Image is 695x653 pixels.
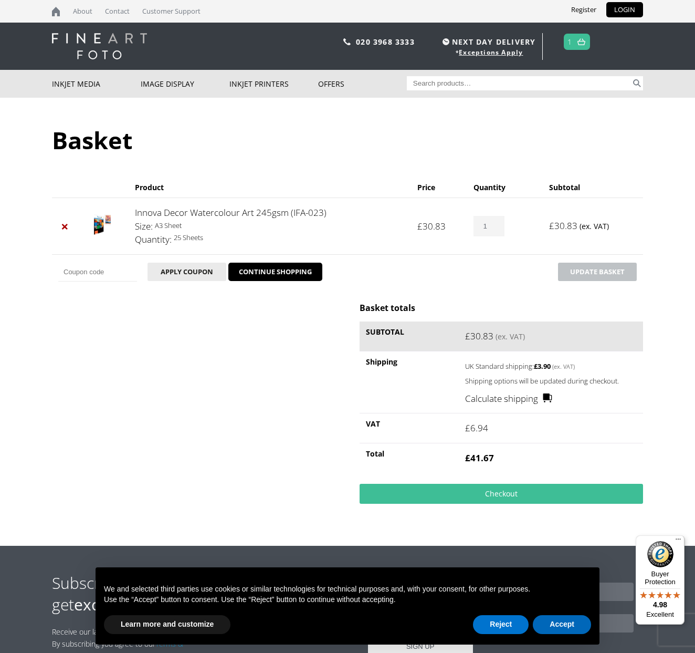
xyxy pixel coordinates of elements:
[465,422,488,434] bdi: 6.94
[58,263,137,282] input: Coupon code
[534,361,538,371] span: £
[552,362,575,370] small: (ex. VAT)
[577,38,585,45] img: basket.svg
[228,263,322,282] a: CONTINUE SHOPPING
[135,206,327,219] a: Innova Decor Watercolour Art 245gsm (IFA-023)
[465,452,494,464] bdi: 41.67
[549,220,554,232] span: £
[558,263,637,281] button: Update basket
[52,70,141,98] a: Inkjet Media
[543,177,643,198] th: Subtotal
[636,535,685,625] button: Trusted Shops TrustmarkBuyer Protection4.98Excellent
[473,615,529,634] button: Reject
[631,76,643,90] button: Search
[407,76,631,90] input: Search products…
[465,330,493,342] bdi: 30.83
[647,541,673,567] img: Trusted Shops Trustmark
[360,302,643,314] h2: Basket totals
[229,70,318,98] a: Inkjet Printers
[467,177,543,198] th: Quantity
[465,422,470,434] span: £
[356,37,415,47] a: 020 3968 3333
[672,535,685,548] button: Menu
[94,214,111,235] img: Innova Decor Watercolour Art 245gsm (IFA-023)
[129,177,411,198] th: Product
[104,595,591,605] p: Use the “Accept” button to consent. Use the “Reject” button to continue without accepting.
[465,452,470,464] span: £
[653,600,667,609] span: 4.98
[52,572,347,615] h2: Subscribe to our newsletter to get
[440,36,535,48] span: NEXT DAY DELIVERY
[318,70,407,98] a: Offers
[360,351,459,413] th: Shipping
[636,570,685,586] p: Buyer Protection
[360,413,459,443] th: VAT
[135,232,405,244] p: 25 Sheets
[135,220,153,233] dt: Size:
[473,216,504,236] input: Product quantity
[135,233,172,246] dt: Quantity:
[417,220,423,232] span: £
[534,361,551,371] bdi: 3.90
[533,615,591,634] button: Accept
[74,594,187,615] strong: exclusive offers
[496,331,525,341] small: (ex. VAT)
[411,177,468,198] th: Price
[443,38,449,45] img: time.svg
[465,359,620,372] label: UK Standard shipping:
[148,263,226,281] button: Apply coupon
[360,443,459,473] th: Total
[549,220,577,232] bdi: 30.83
[343,38,351,45] img: phone.svg
[52,124,643,156] h1: Basket
[417,220,446,232] bdi: 30.83
[135,220,405,232] p: A3 Sheet
[141,70,229,98] a: Image Display
[104,615,230,634] button: Learn more and customize
[567,34,572,49] a: 1
[459,48,523,57] a: Exceptions Apply
[465,330,470,342] span: £
[465,392,553,406] a: Calculate shipping
[58,220,72,233] a: Remove Innova Decor Watercolour Art 245gsm (IFA-023) from basket
[465,375,637,387] p: Shipping options will be updated during checkout.
[636,610,685,619] p: Excellent
[606,2,643,17] a: LOGIN
[360,484,643,504] a: Checkout
[52,33,147,59] img: logo-white.svg
[563,2,604,17] a: Register
[580,221,609,231] small: (ex. VAT)
[360,322,459,351] th: Subtotal
[104,584,591,595] p: We and selected third parties use cookies or similar technologies for technical purposes and, wit...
